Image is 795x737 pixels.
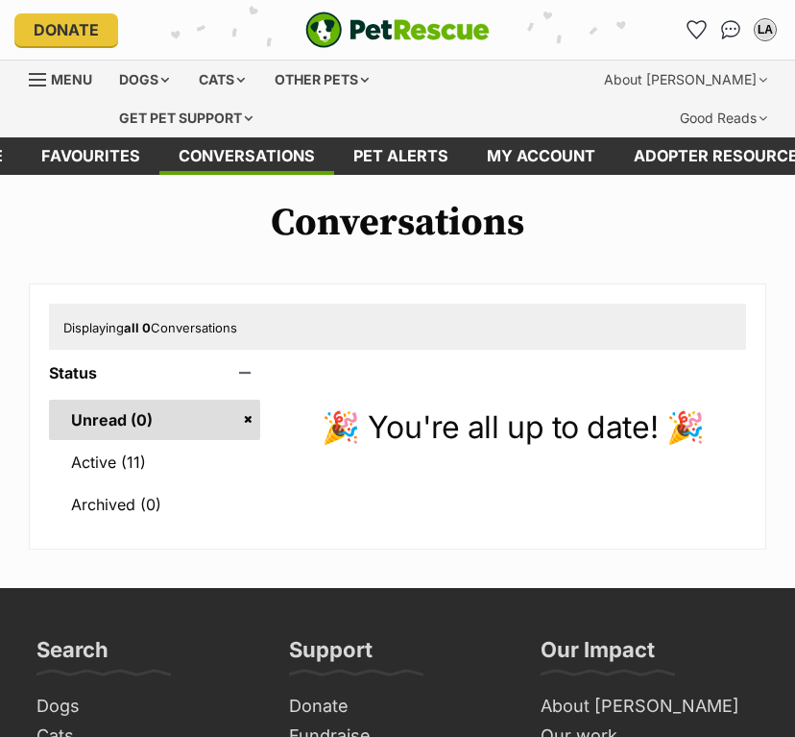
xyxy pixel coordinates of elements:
a: Favourites [681,14,711,45]
div: Get pet support [106,99,266,137]
a: PetRescue [305,12,490,48]
h3: Our Impact [541,636,655,675]
a: Pet alerts [334,137,468,175]
div: About [PERSON_NAME] [590,61,781,99]
h3: Support [289,636,373,675]
a: Active (11) [49,442,260,482]
div: Other pets [261,61,382,99]
a: About [PERSON_NAME] [533,692,766,722]
div: Dogs [106,61,182,99]
a: Archived (0) [49,484,260,525]
header: Status [49,364,260,381]
h3: Search [36,636,108,675]
img: logo-e224e6f780fb5917bec1dbf3a21bbac754714ae5b6737aabdf751b685950b380.svg [305,12,490,48]
a: Donate [14,13,118,46]
div: Cats [185,61,258,99]
div: LA [756,20,775,39]
img: chat-41dd97257d64d25036548639549fe6c8038ab92f7586957e7f3b1b290dea8141.svg [721,20,741,39]
span: Menu [51,71,92,87]
strong: all 0 [124,320,151,335]
a: Conversations [715,14,746,45]
a: Menu [29,61,106,95]
button: My account [750,14,781,45]
a: Dogs [29,692,262,722]
p: 🎉 You're all up to date! 🎉 [279,405,746,451]
a: My account [468,137,614,175]
a: conversations [159,137,334,175]
a: Unread (0) [49,400,260,440]
span: Displaying Conversations [63,320,237,335]
a: Favourites [22,137,159,175]
ul: Account quick links [681,14,781,45]
div: Good Reads [666,99,781,137]
a: Donate [281,692,515,722]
